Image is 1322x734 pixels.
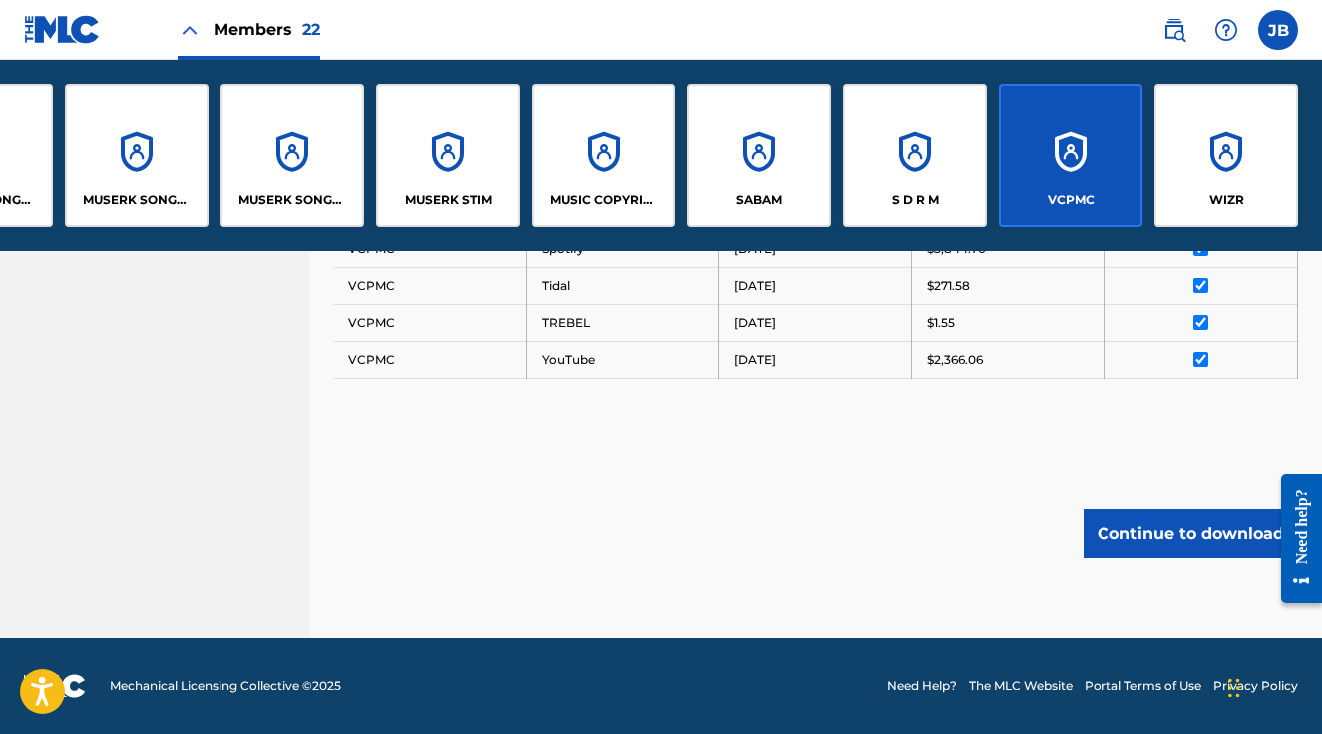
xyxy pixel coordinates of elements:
[1213,677,1298,695] a: Privacy Policy
[736,191,782,209] p: SABAM
[333,267,526,304] td: VCPMC
[719,341,912,378] td: [DATE]
[214,18,320,41] span: Members
[1085,677,1201,695] a: Portal Terms of Use
[220,84,364,227] a: AccountsMUSERK SONGS OF PRIDE
[892,191,939,209] p: S D R M
[24,674,86,698] img: logo
[526,267,718,304] td: Tidal
[405,191,492,209] p: MUSERK STIM
[376,84,520,227] a: AccountsMUSERK STIM
[719,304,912,341] td: [DATE]
[999,84,1142,227] a: AccountsVCPMC
[178,18,202,42] img: Close
[1206,10,1246,50] div: Help
[65,84,209,227] a: AccountsMUSERK SONGS OF ONE-STOP-MUSIC
[969,677,1073,695] a: The MLC Website
[1209,191,1244,209] p: WIZR
[1266,458,1322,618] iframe: Resource Center
[927,314,955,332] p: $1.55
[687,84,831,227] a: AccountsSABAM
[83,191,192,209] p: MUSERK SONGS OF ONE-STOP-MUSIC
[887,677,957,695] a: Need Help?
[24,15,101,44] img: MLC Logo
[302,20,320,39] span: 22
[927,277,970,295] p: $271.58
[238,191,347,209] p: MUSERK SONGS OF PRIDE
[333,341,526,378] td: VCPMC
[333,304,526,341] td: VCPMC
[927,351,983,369] p: $2,366.06
[550,191,659,209] p: MUSIC COPYRIGHT SOCIETY OF CHINA - MCSC
[1048,191,1095,209] p: VCPMC
[532,84,675,227] a: AccountsMUSIC COPYRIGHT SOCIETY OF CHINA - MCSC
[719,267,912,304] td: [DATE]
[1084,509,1298,558] button: Continue to download
[526,341,718,378] td: YouTube
[1214,18,1238,42] img: help
[1258,10,1298,50] div: User Menu
[1228,658,1240,718] div: Drag
[110,677,341,695] span: Mechanical Licensing Collective © 2025
[1222,638,1322,734] iframe: Chat Widget
[1154,84,1298,227] a: AccountsWIZR
[843,84,987,227] a: AccountsS D R M
[1162,18,1186,42] img: search
[526,304,718,341] td: TREBEL
[1154,10,1194,50] a: Public Search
